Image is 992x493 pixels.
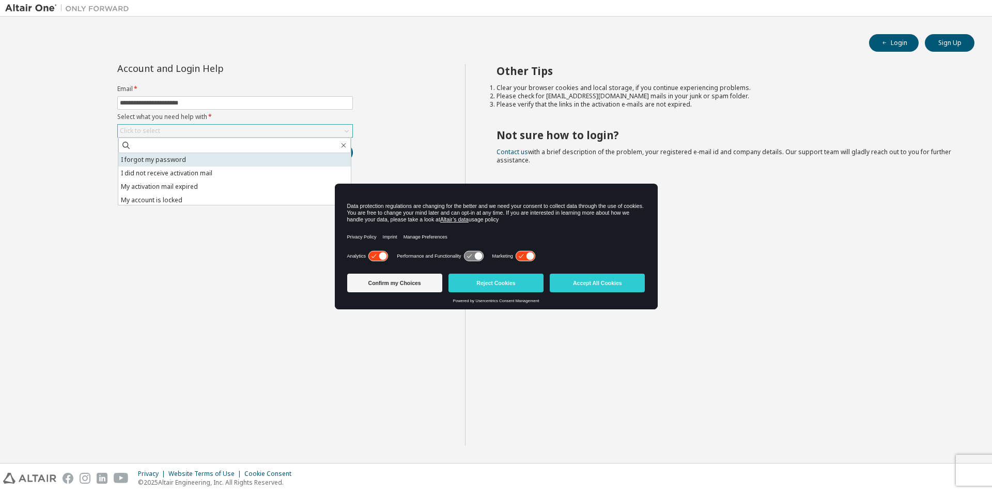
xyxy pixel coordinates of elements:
[5,3,134,13] img: Altair One
[138,470,168,478] div: Privacy
[925,34,974,52] button: Sign Up
[3,473,56,484] img: altair_logo.svg
[117,64,306,72] div: Account and Login Help
[497,128,956,142] h2: Not sure how to login?
[869,34,919,52] button: Login
[497,92,956,100] li: Please check for [EMAIL_ADDRESS][DOMAIN_NAME] mails in your junk or spam folder.
[63,473,73,484] img: facebook.svg
[138,478,298,487] p: © 2025 Altair Engineering, Inc. All Rights Reserved.
[117,113,353,121] label: Select what you need help with
[497,147,528,156] a: Contact us
[497,100,956,109] li: Please verify that the links in the activation e-mails are not expired.
[97,473,107,484] img: linkedin.svg
[118,125,352,137] div: Click to select
[497,84,956,92] li: Clear your browser cookies and local storage, if you continue experiencing problems.
[118,153,351,167] li: I forgot my password
[117,85,353,93] label: Email
[120,127,160,135] div: Click to select
[168,470,244,478] div: Website Terms of Use
[80,473,90,484] img: instagram.svg
[497,64,956,78] h2: Other Tips
[244,470,298,478] div: Cookie Consent
[497,147,951,165] span: with a brief description of the problem, your registered e-mail id and company details. Our suppo...
[114,473,129,484] img: youtube.svg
